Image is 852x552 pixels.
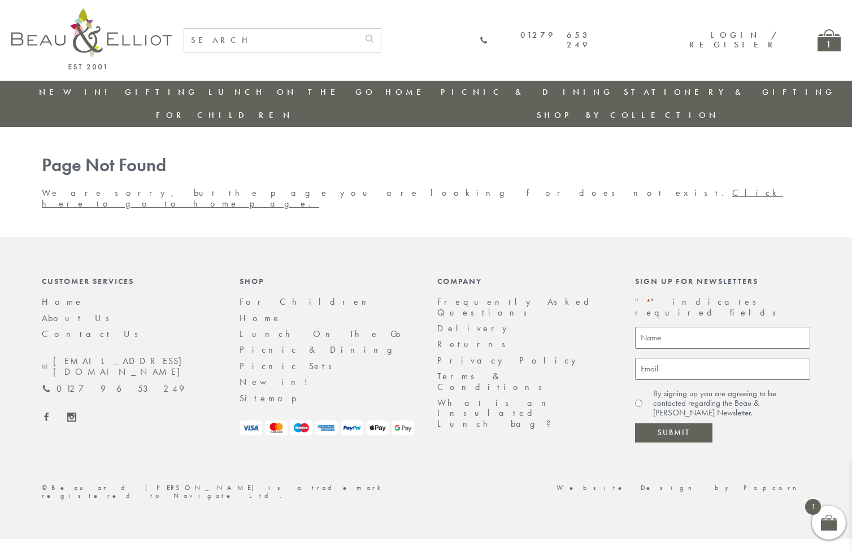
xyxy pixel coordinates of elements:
label: By signing up you are agreeing to be contacted regarding the Beau & [PERSON_NAME] Newsletter. [653,389,810,418]
a: Sitemap [240,392,312,404]
a: Contact Us [42,328,146,340]
a: Returns [437,338,513,350]
a: Home [385,86,431,98]
a: For Children [240,296,375,308]
a: Login / Register [689,29,778,50]
a: Home [240,312,281,324]
a: About Us [42,312,117,324]
div: ©Beau and [PERSON_NAME] is a trademark registered to Navigate Ltd. [31,484,426,500]
img: payment-logos.png [240,420,415,436]
a: Delivery [437,322,513,334]
input: Submit [635,423,712,443]
a: New in! [39,86,115,98]
div: Sign up for newsletters [635,277,810,286]
a: Picnic & Dining [441,86,614,98]
a: Frequently Asked Questions [437,296,596,318]
a: Website Design by Popcorn [557,483,810,492]
a: For Children [156,109,293,121]
div: Company [437,277,612,286]
a: Privacy Policy [437,354,582,366]
a: Home [42,296,84,308]
div: We are sorry, but the page you are looking for does not exist. [31,155,821,209]
input: SEARCH [184,29,358,52]
a: Picnic Sets [240,360,340,372]
span: 1 [805,499,821,515]
a: 1 [818,29,841,51]
a: Terms & Conditions [437,370,550,392]
a: 01279 653 249 [480,30,590,50]
input: Email [635,358,810,380]
a: Stationery & Gifting [624,86,836,98]
a: Shop by collection [537,109,719,121]
p: " " indicates required fields [635,297,810,318]
a: Lunch On The Go [240,328,407,340]
a: Click here to go to home page. [42,187,783,209]
a: [EMAIL_ADDRESS][DOMAIN_NAME] [42,356,217,377]
input: Name [635,327,810,349]
a: Lunch On The Go [208,86,376,98]
div: Customer Services [42,277,217,286]
div: Shop [240,277,415,286]
a: Picnic & Dining [240,344,403,356]
a: What is an Insulated Lunch bag? [437,397,560,430]
img: logo [11,8,172,69]
a: New in! [240,376,316,388]
a: Gifting [125,86,198,98]
h1: Page Not Found [42,155,810,176]
a: 01279 653 249 [42,384,184,394]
